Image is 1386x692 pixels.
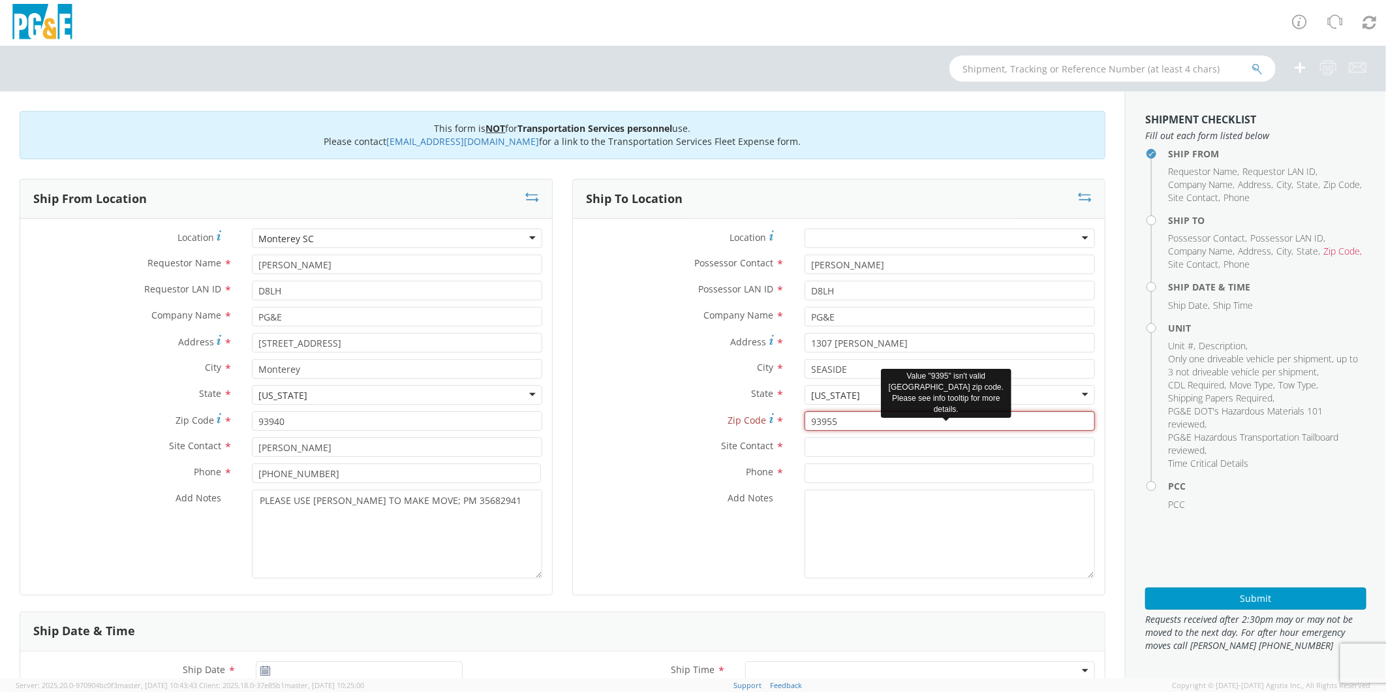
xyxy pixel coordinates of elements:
[178,336,214,348] span: Address
[1242,165,1317,178] li: ,
[1168,457,1248,469] span: Time Critical Details
[1229,379,1273,391] span: Move Type
[1199,339,1246,352] span: Description
[704,309,774,321] span: Company Name
[1297,245,1320,258] li: ,
[33,625,135,638] h3: Ship Date & Time
[1238,178,1271,191] span: Address
[747,465,774,478] span: Phone
[1323,178,1360,191] span: Zip Code
[1168,339,1193,352] span: Unit #
[1168,245,1233,257] span: Company Name
[1229,379,1275,392] li: ,
[1278,379,1316,391] span: Tow Type
[949,55,1276,82] input: Shipment, Tracking or Reference Number (at least 4 chars)
[812,389,861,402] div: [US_STATE]
[695,257,774,269] span: Possessor Contact
[1276,245,1293,258] li: ,
[1168,481,1366,491] h4: PCC
[16,680,197,690] span: Server: 2025.20.0-970904bc0f3
[1168,149,1366,159] h4: Ship From
[1168,299,1210,312] li: ,
[752,387,774,400] span: State
[199,680,364,690] span: Client: 2025.18.0-37e85b1
[1250,232,1323,244] span: Possessor LAN ID
[169,439,221,452] span: Site Contact
[1297,245,1318,257] span: State
[259,232,315,245] div: Monterey SC
[699,283,774,295] span: Possessor LAN ID
[387,135,540,148] a: [EMAIL_ADDRESS][DOMAIN_NAME]
[33,193,147,206] h3: Ship From Location
[10,4,75,42] img: pge-logo-06675f144f4cfa6a6814.png
[1145,613,1366,652] span: Requests received after 2:30pm may or may not be moved to the next day. For after hour emergency ...
[881,369,1011,418] div: Value "9395" isn't valid [GEOGRAPHIC_DATA] zip code. Please see info tooltip for more details.
[731,336,767,348] span: Address
[1199,339,1248,353] li: ,
[285,680,364,690] span: master, [DATE] 10:25:00
[1172,680,1370,691] span: Copyright © [DATE]-[DATE] Agistix Inc., All Rights Reserved
[1168,178,1233,191] span: Company Name
[1224,258,1250,270] span: Phone
[771,680,803,690] a: Feedback
[147,257,221,269] span: Requestor Name
[1145,588,1366,610] button: Submit
[1323,178,1362,191] li: ,
[1168,392,1274,405] li: ,
[1276,245,1291,257] span: City
[1250,232,1325,245] li: ,
[1168,405,1323,430] span: PG&E DOT's Hazardous Materials 101 reviewed
[518,122,673,134] b: Transportation Services personnel
[151,309,221,321] span: Company Name
[1297,178,1318,191] span: State
[205,361,221,373] span: City
[1168,431,1363,457] li: ,
[1323,245,1362,258] li: ,
[1168,379,1224,391] span: CDL Required
[730,231,767,244] span: Location
[1168,405,1363,431] li: ,
[1278,379,1318,392] li: ,
[1168,258,1218,270] span: Site Contact
[176,492,221,504] span: Add Notes
[1168,379,1226,392] li: ,
[1276,178,1293,191] li: ,
[144,283,221,295] span: Requestor LAN ID
[1168,299,1208,311] span: Ship Date
[486,122,506,134] u: NOT
[1145,112,1256,127] strong: Shipment Checklist
[1168,215,1366,225] h4: Ship To
[722,439,774,452] span: Site Contact
[1168,178,1235,191] li: ,
[176,414,214,426] span: Zip Code
[1168,232,1247,245] li: ,
[1168,282,1366,292] h4: Ship Date & Time
[1168,258,1220,271] li: ,
[117,680,197,690] span: master, [DATE] 10:43:43
[1168,165,1237,178] span: Requestor Name
[758,361,774,373] span: City
[1168,353,1358,378] span: Only one driveable vehicle per shipment, up to 3 not driveable vehicle per shipment
[1276,178,1291,191] span: City
[1323,245,1360,257] span: Zip Code
[183,663,225,676] span: Ship Date
[1168,353,1363,379] li: ,
[199,387,221,400] span: State
[194,465,221,478] span: Phone
[671,663,715,676] span: Ship Time
[1168,431,1338,456] span: PG&E Hazardous Transportation Tailboard reviewed
[586,193,683,206] h3: Ship To Location
[1168,392,1272,404] span: Shipping Papers Required
[1168,165,1239,178] li: ,
[20,111,1105,159] div: This form is for use. Please contact for a link to the Transportation Services Fleet Expense form.
[1168,191,1218,204] span: Site Contact
[1168,232,1245,244] span: Possessor Contact
[1297,178,1320,191] li: ,
[259,389,308,402] div: [US_STATE]
[1168,339,1195,353] li: ,
[1168,498,1185,511] span: PCC
[728,414,767,426] span: Zip Code
[1238,245,1271,257] span: Address
[734,680,762,690] a: Support
[1242,165,1316,178] span: Requestor LAN ID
